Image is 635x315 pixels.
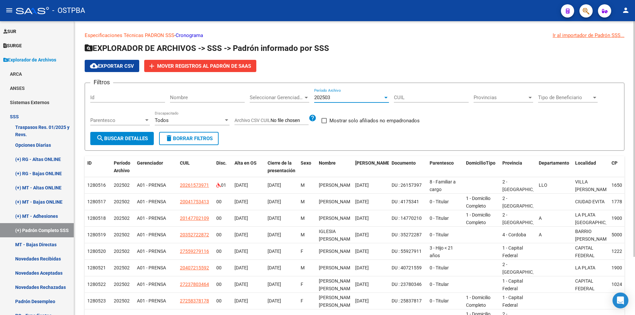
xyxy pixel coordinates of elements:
[575,212,620,225] span: LA PLATA [GEOGRAPHIC_DATA]
[392,160,416,166] span: Documento
[90,62,98,70] mat-icon: cloud_download
[612,264,626,272] div: 1900
[180,216,209,221] span: 20147702109
[85,60,139,72] button: Exportar CSV
[466,212,490,225] span: 1 - Domicilio Completo
[90,132,154,145] button: Buscar Detalles
[319,216,354,221] span: [PERSON_NAME]
[539,181,570,189] div: LLO
[137,249,166,254] span: A01 - PRENSA
[180,282,209,287] span: 27237803464
[301,216,305,221] span: M
[301,249,303,254] span: F
[539,215,570,222] div: A
[319,182,354,188] span: [PERSON_NAME]
[392,282,422,287] span: DU : 23780346
[622,6,630,14] mat-icon: person
[319,265,354,270] span: [PERSON_NAME]
[180,160,190,166] span: CUIL
[613,293,628,308] div: Open Intercom Messenger
[234,282,248,287] span: [DATE]
[232,156,265,178] datatable-header-cell: Alta en OS
[85,32,624,39] p: -
[268,182,281,188] span: [DATE]
[575,229,620,249] span: BARRIO [PERSON_NAME][GEOGRAPHIC_DATA]
[114,249,130,254] span: 202502
[134,156,177,178] datatable-header-cell: Gerenciador
[612,160,617,166] span: CP
[177,156,214,178] datatable-header-cell: CUIL
[5,6,13,14] mat-icon: menu
[502,160,522,166] span: Provincia
[148,62,156,70] mat-icon: add
[612,281,626,288] div: 1024
[319,295,354,308] span: [PERSON_NAME] [PERSON_NAME]
[430,216,449,221] span: 0 - Titular
[392,265,422,270] span: DU : 40721559
[268,216,281,221] span: [DATE]
[392,249,422,254] span: DU : 55927911
[90,78,113,87] h3: Filtros
[298,156,316,178] datatable-header-cell: Sexo
[609,156,629,178] datatable-header-cell: CP
[216,297,229,305] div: 00
[301,265,305,270] span: M
[539,160,569,166] span: Departamento
[234,118,271,123] span: Archivo CSV CUIL
[114,265,130,270] span: 202502
[355,282,369,287] span: [DATE]
[114,216,130,221] span: 202502
[392,199,419,204] span: DU : 4175341
[539,231,570,239] div: A
[575,199,605,204] span: CIUDAD EVITA
[316,156,353,178] datatable-header-cell: Nombre
[474,95,527,100] span: Provincias
[180,265,209,270] span: 20407215592
[389,156,427,178] datatable-header-cell: Documento
[612,215,626,222] div: 1900
[165,136,213,141] span: Borrar Filtros
[234,199,248,204] span: [DATE]
[216,248,229,255] div: 00
[87,298,106,303] span: 1280523
[114,199,130,204] span: 202502
[612,231,626,239] div: 5000
[250,95,303,100] span: Seleccionar Gerenciador
[427,156,463,178] datatable-header-cell: Parentesco
[85,32,174,38] a: Especificaciones Técnicas PADRON SSS
[87,265,106,270] span: 1280521
[87,282,106,287] span: 1280522
[319,160,336,166] span: Nombre
[114,182,130,188] span: 202502
[309,114,317,122] mat-icon: help
[538,95,592,100] span: Tipo de Beneficiario
[180,249,209,254] span: 27559279116
[319,249,356,254] span: [PERSON_NAME].
[268,265,281,270] span: [DATE]
[176,32,203,38] a: Cronograma
[114,232,130,237] span: 202502
[96,136,148,141] span: Buscar Detalles
[137,182,166,188] span: A01 - PRENSA
[355,216,369,221] span: [DATE]
[234,265,248,270] span: [DATE]
[234,216,248,221] span: [DATE]
[52,3,85,18] span: - OSTPBA
[572,156,609,178] datatable-header-cell: Localidad
[575,245,595,258] span: CAPITAL FEDERAL
[90,117,144,123] span: Parentesco
[159,132,219,145] button: Borrar Filtros
[353,156,389,178] datatable-header-cell: Fecha Nac.
[301,298,303,303] span: F
[214,156,232,178] datatable-header-cell: Disc.
[165,134,173,142] mat-icon: delete
[271,118,309,124] input: Archivo CSV CUIL
[180,298,209,303] span: 27258378178
[265,156,298,178] datatable-header-cell: Cierre de la presentación
[216,281,229,288] div: 00
[502,245,523,258] span: 1 - Capital Federal
[137,298,166,303] span: A01 - PRENSA
[430,160,454,166] span: Parentesco
[216,181,229,189] div: 01
[180,232,209,237] span: 20352722872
